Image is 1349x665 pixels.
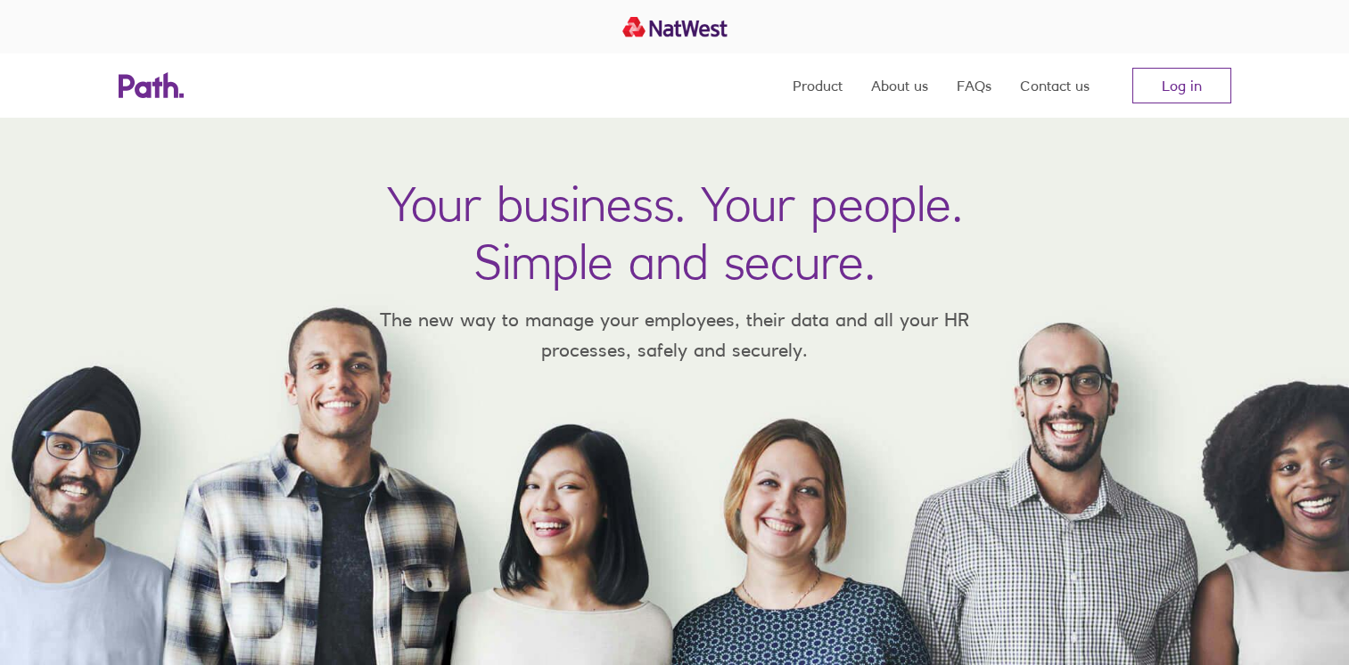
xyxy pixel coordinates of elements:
[387,175,963,291] h1: Your business. Your people. Simple and secure.
[793,53,843,118] a: Product
[871,53,928,118] a: About us
[957,53,991,118] a: FAQs
[354,305,996,365] p: The new way to manage your employees, their data and all your HR processes, safely and securely.
[1020,53,1090,118] a: Contact us
[1132,68,1231,103] a: Log in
